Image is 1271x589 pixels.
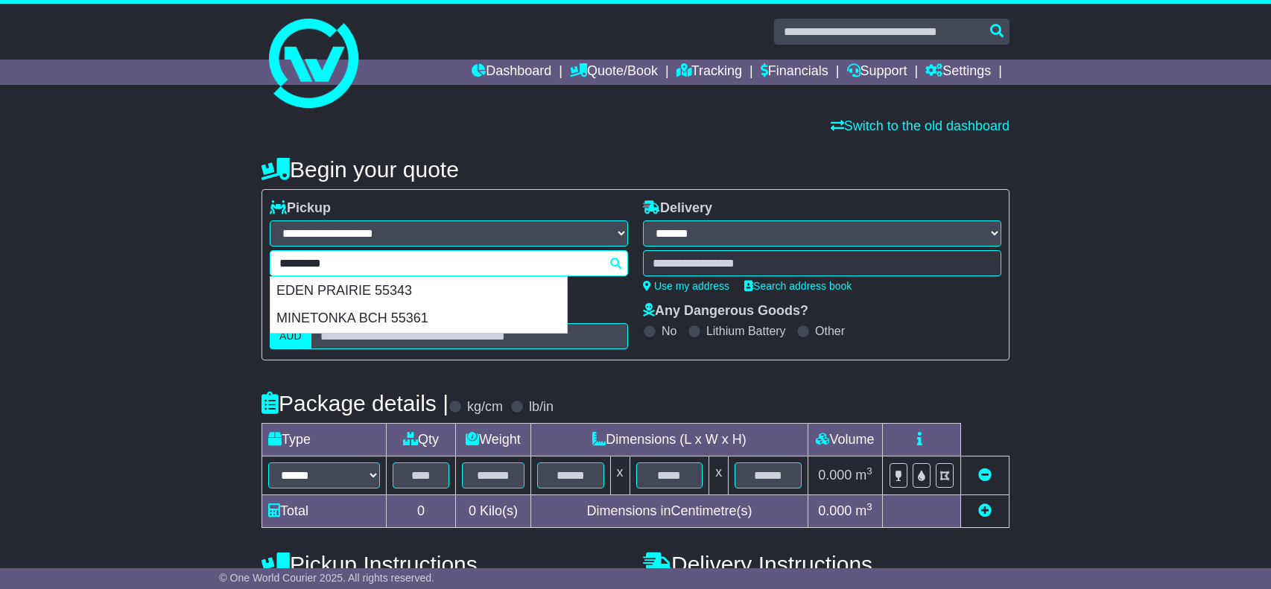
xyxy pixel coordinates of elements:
a: Quote/Book [570,60,658,85]
sup: 3 [866,501,872,512]
label: No [662,324,676,338]
label: Any Dangerous Goods? [643,303,808,319]
a: Switch to the old dashboard [831,118,1009,133]
label: lb/in [529,399,554,416]
label: Lithium Battery [706,324,786,338]
typeahead: Please provide city [270,250,628,276]
span: m [855,468,872,483]
td: Type [262,424,387,456]
label: AUD [270,323,311,349]
td: Dimensions (L x W x H) [530,424,808,456]
td: Qty [386,424,455,456]
a: Tracking [676,60,742,85]
td: Kilo(s) [456,495,531,528]
td: x [709,456,729,495]
span: 0 [469,503,476,518]
a: Support [847,60,907,85]
td: 0 [386,495,455,528]
div: EDEN PRAIRIE 55343 [270,277,567,305]
label: Delivery [643,200,712,217]
div: MINETONKA BCH 55361 [270,305,567,333]
a: Settings [925,60,991,85]
sup: 3 [866,465,872,477]
span: 0.000 [818,503,852,518]
span: m [855,503,872,518]
h4: Pickup Instructions [262,552,628,576]
a: Dashboard [472,60,551,85]
a: Financials [761,60,828,85]
a: Search address book [744,280,852,292]
td: Total [262,495,387,528]
h4: Package details | [262,391,449,416]
td: Volume [808,424,882,456]
label: Pickup [270,200,331,217]
label: Other [815,324,845,338]
td: Dimensions in Centimetre(s) [530,495,808,528]
label: kg/cm [467,399,503,416]
a: Use my address [643,280,729,292]
a: Remove this item [978,468,992,483]
a: Add new item [978,503,992,518]
span: © One World Courier 2025. All rights reserved. [219,572,434,584]
td: Weight [456,424,531,456]
td: x [610,456,630,495]
span: 0.000 [818,468,852,483]
h4: Delivery Instructions [643,552,1009,576]
h4: Begin your quote [262,157,1009,182]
